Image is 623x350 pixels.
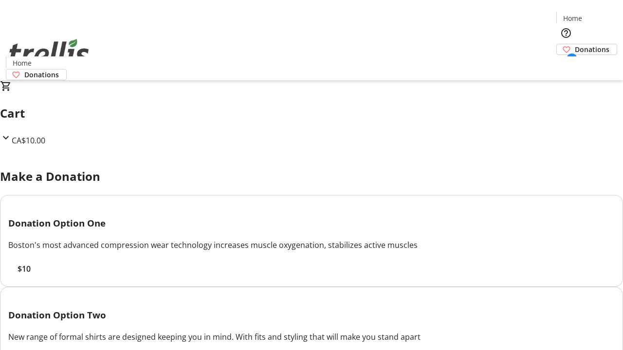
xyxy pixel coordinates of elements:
div: New range of formal shirts are designed keeping you in mind. With fits and styling that will make... [8,331,615,343]
span: Donations [24,70,59,80]
span: CA$10.00 [12,135,45,146]
span: Donations [575,44,609,54]
h3: Donation Option One [8,216,615,230]
a: Donations [6,69,67,80]
a: Donations [556,44,617,55]
button: $10 [8,263,39,275]
img: Orient E2E Organization BcvNXqo23y's Logo [6,28,92,77]
span: $10 [18,263,31,275]
span: Home [13,58,32,68]
div: Boston's most advanced compression wear technology increases muscle oxygenation, stabilizes activ... [8,239,615,251]
span: Home [563,13,582,23]
a: Home [6,58,37,68]
button: Cart [556,55,576,74]
h3: Donation Option Two [8,308,615,322]
a: Home [557,13,588,23]
button: Help [556,23,576,43]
